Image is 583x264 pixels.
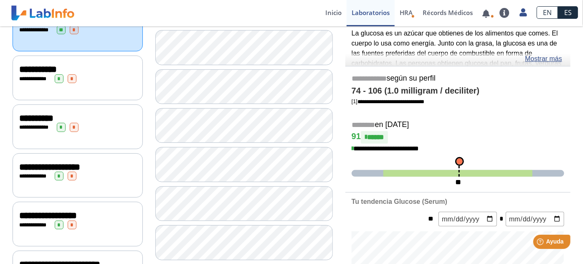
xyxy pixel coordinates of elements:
[509,231,574,255] iframe: Help widget launcher
[506,212,564,226] input: mm/dd/yyyy
[352,86,564,96] h4: 74 - 106 (1.0 milligram / deciliter)
[352,98,424,104] a: [1]
[352,131,564,144] h4: 91
[439,212,497,226] input: mm/dd/yyyy
[525,54,562,64] a: Mostrar más
[400,8,413,17] span: HRA
[352,74,564,84] h5: según su perfil
[537,6,558,19] a: EN
[352,28,564,108] p: La glucosa es un azúcar que obtienes de los alimentos que comes. El cuerpo lo usa como energía. J...
[558,6,578,19] a: ES
[352,120,564,130] h5: en [DATE]
[352,198,447,205] b: Tu tendencia Glucose (Serum)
